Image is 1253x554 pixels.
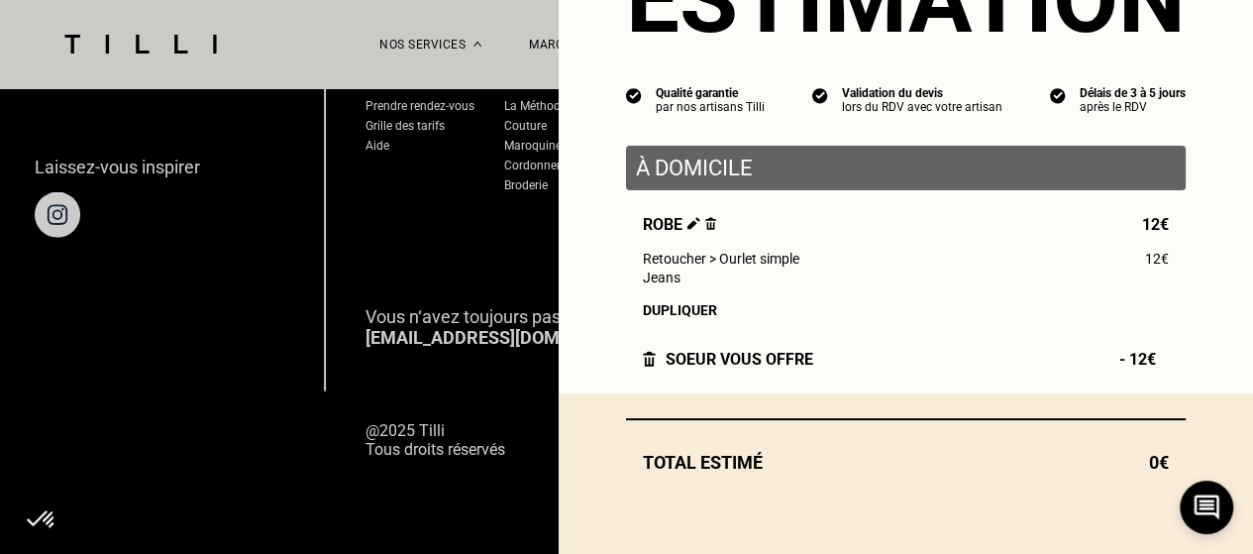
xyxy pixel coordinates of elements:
div: Validation du devis [842,86,1002,100]
span: Retoucher > Ourlet simple [643,251,799,267]
p: À domicile [636,156,1176,180]
div: Qualité garantie [656,86,765,100]
img: icon list info [1050,86,1066,104]
img: icon list info [812,86,828,104]
div: Délais de 3 à 5 jours [1080,86,1186,100]
span: Robe [643,215,716,234]
div: Dupliquer [643,302,1169,318]
div: SOEUR vous offre [643,350,813,369]
span: 0€ [1149,452,1169,473]
div: par nos artisans Tilli [656,100,765,114]
img: icon list info [626,86,642,104]
div: Total estimé [626,452,1186,473]
div: lors du RDV avec votre artisan [842,100,1002,114]
span: Jeans [643,270,680,285]
span: - 12€ [1119,350,1169,369]
img: Supprimer [705,217,716,230]
div: après le RDV [1080,100,1186,114]
span: 12€ [1142,215,1169,234]
img: Éditer [687,217,700,230]
span: 12€ [1145,251,1169,267]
